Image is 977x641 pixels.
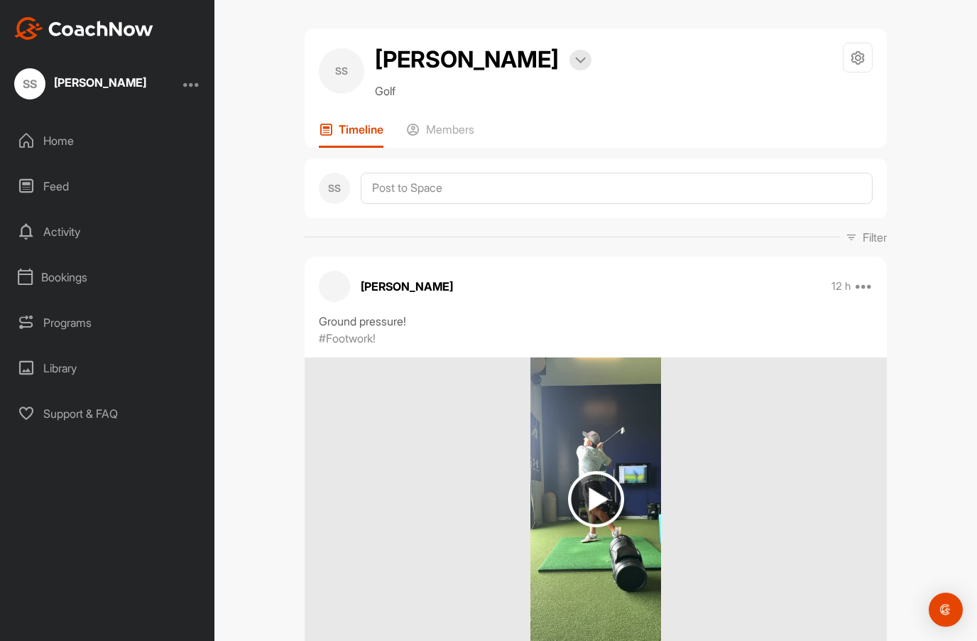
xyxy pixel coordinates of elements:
div: Feed [8,168,208,204]
div: Activity [8,214,208,249]
img: CoachNow [14,17,153,40]
div: Ground pressure! [319,313,873,330]
div: Support & FAQ [8,396,208,431]
div: SS [319,173,350,204]
p: #Footwork! [319,330,376,347]
img: play [568,471,624,527]
img: arrow-down [575,57,586,64]
div: [PERSON_NAME] [54,77,146,88]
div: Bookings [8,259,208,295]
p: Timeline [339,122,383,136]
p: Members [426,122,474,136]
div: SS [14,68,45,99]
h2: [PERSON_NAME] [375,43,559,77]
div: Home [8,123,208,158]
p: Filter [863,229,887,246]
div: SS [319,48,364,94]
div: Library [8,350,208,386]
div: Open Intercom Messenger [929,593,963,627]
p: [PERSON_NAME] [361,278,453,295]
p: 12 h [831,279,851,293]
p: Golf [375,82,591,99]
div: Programs [8,305,208,340]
